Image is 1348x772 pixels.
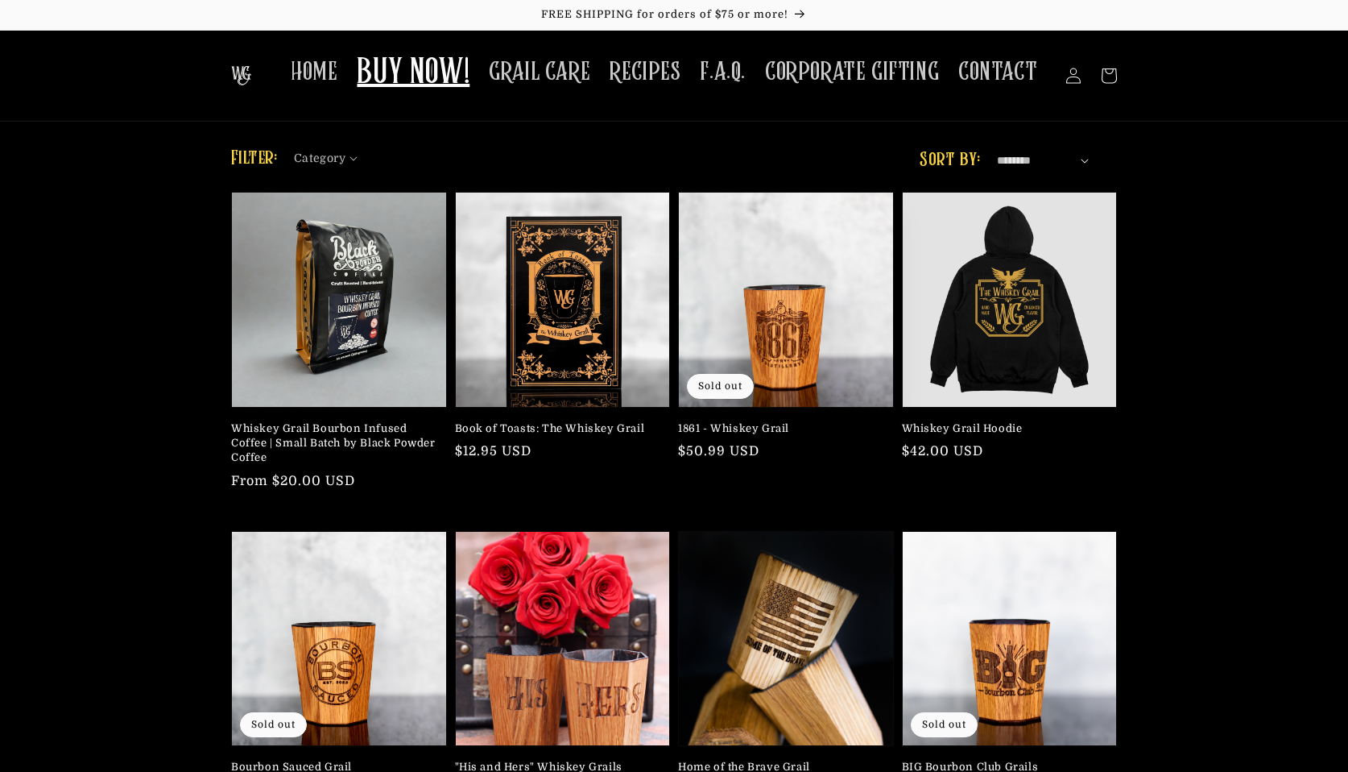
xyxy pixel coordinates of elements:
a: Whiskey Grail Hoodie [902,421,1108,436]
a: CORPORATE GIFTING [755,47,949,98]
span: HOME [291,56,337,88]
span: CONTACT [958,56,1037,88]
h2: Filter: [231,144,278,173]
a: HOME [281,47,347,98]
a: Book of Toasts: The Whiskey Grail [455,421,661,436]
a: F.A.Q. [690,47,755,98]
a: CONTACT [949,47,1047,98]
span: F.A.Q. [700,56,746,88]
span: Category [294,150,345,167]
a: GRAIL CARE [479,47,600,98]
span: BUY NOW! [357,52,469,96]
a: 1861 - Whiskey Grail [678,421,884,436]
p: FREE SHIPPING for orders of $75 or more! [16,8,1332,22]
a: BUY NOW! [347,42,479,106]
a: RECIPES [600,47,690,98]
a: Whiskey Grail Bourbon Infused Coffee | Small Batch by Black Powder Coffee [231,421,437,466]
span: GRAIL CARE [489,56,590,88]
span: RECIPES [610,56,680,88]
img: The Whiskey Grail [231,66,251,85]
span: CORPORATE GIFTING [765,56,939,88]
summary: Category [294,146,368,163]
label: Sort by: [920,151,980,170]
